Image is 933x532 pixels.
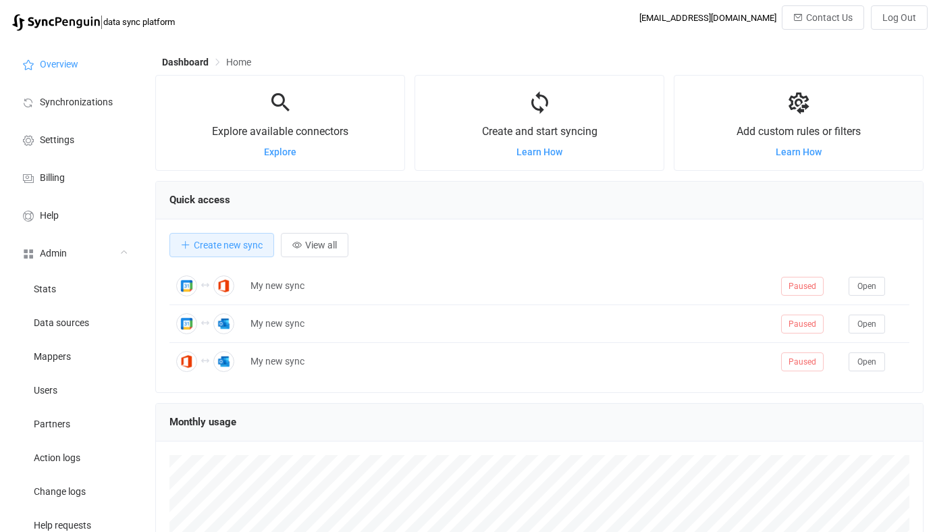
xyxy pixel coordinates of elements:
span: | [100,12,103,31]
a: |data sync platform [12,12,175,31]
span: Action logs [34,453,80,464]
span: Data sources [34,318,89,329]
a: Help [7,196,142,234]
a: Data sources [7,305,142,339]
button: Log Out [871,5,928,30]
span: Mappers [34,352,71,363]
a: Mappers [7,339,142,373]
button: Create new sync [169,233,274,257]
span: Create new sync [194,240,263,250]
a: Change logs [7,474,142,508]
span: View all [305,240,337,250]
a: Synchronizations [7,82,142,120]
span: Change logs [34,487,86,498]
a: Billing [7,158,142,196]
span: Create and start syncing [482,125,597,138]
span: Settings [40,135,74,146]
a: Settings [7,120,142,158]
span: Stats [34,284,56,295]
div: Breadcrumb [162,57,251,67]
span: Quick access [169,194,230,206]
button: View all [281,233,348,257]
span: Log Out [882,12,916,23]
a: Users [7,373,142,406]
a: Learn How [516,147,562,157]
button: Contact Us [782,5,864,30]
a: Stats [7,271,142,305]
span: Help requests [34,521,91,531]
span: data sync platform [103,17,175,27]
a: Overview [7,45,142,82]
a: Partners [7,406,142,440]
span: Partners [34,419,70,430]
span: Explore available connectors [212,125,348,138]
img: syncpenguin.svg [12,14,100,31]
span: Billing [40,173,65,184]
span: Users [34,385,57,396]
span: Overview [40,59,78,70]
span: Help [40,211,59,221]
span: Add custom rules or filters [737,125,861,138]
a: Learn How [776,147,822,157]
span: Admin [40,248,67,259]
span: Contact Us [806,12,853,23]
a: Explore [264,147,296,157]
span: Synchronizations [40,97,113,108]
div: [EMAIL_ADDRESS][DOMAIN_NAME] [639,13,776,23]
span: Monthly usage [169,416,236,428]
span: Dashboard [162,57,209,68]
span: Home [226,57,251,68]
a: Action logs [7,440,142,474]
